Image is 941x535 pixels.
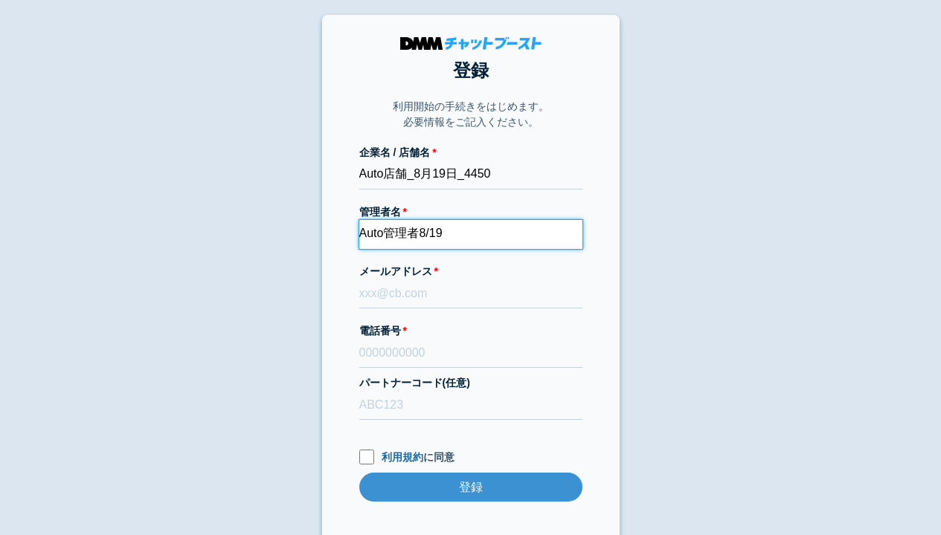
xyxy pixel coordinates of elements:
p: 利用開始の手続きをはじめます。 必要情報をご記入ください。 [393,99,549,130]
h1: 登録 [359,57,582,84]
input: xxx@cb.com [359,279,582,308]
input: ABC123 [359,391,582,420]
a: 利用規約 [382,451,423,463]
input: 利用規約に同意 [359,450,374,464]
label: に同意 [359,450,582,465]
label: 電話番号 [359,323,582,339]
input: 登録 [359,473,582,502]
label: 企業名 / 店舗名 [359,145,582,160]
label: 管理者名 [359,204,582,220]
input: 会話 太郎 [359,220,582,249]
label: メールアドレス [359,264,582,279]
label: パートナーコード(任意) [359,375,582,391]
img: DMMチャットブースト [400,37,542,50]
input: 株式会社チャットブースト [359,160,582,189]
input: 0000000000 [359,339,582,368]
